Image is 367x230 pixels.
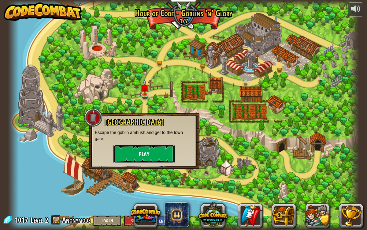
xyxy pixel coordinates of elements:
p: Escape the goblin ambush and get to the town gate. [95,129,193,142]
span: 2 [45,215,48,225]
span: Anonymous [62,215,91,225]
button: Play [113,145,175,163]
button: Adjust volume [348,2,363,17]
span: [GEOGRAPHIC_DATA] [105,117,164,127]
button: Log In [94,216,121,226]
span: Level [31,215,43,225]
img: CodeCombat - Learn how to code by playing a game [4,2,82,21]
span: 1017 [15,215,30,225]
img: level-banner-unstarted.png [141,80,150,95]
button: Sign Up [124,216,152,226]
